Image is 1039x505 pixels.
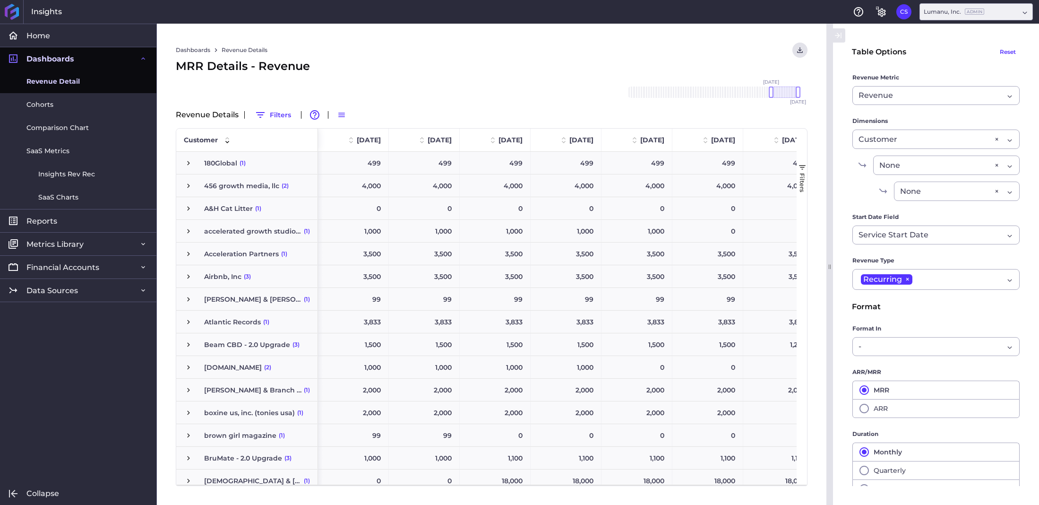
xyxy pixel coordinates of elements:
div: Dropdown select [852,337,1020,356]
div: 0 [318,197,389,219]
div: 499 [460,152,531,174]
div: 2,000 [531,379,601,401]
span: [PERSON_NAME] & Branch - 2.0 Upgrade [204,379,301,401]
div: 1,000 [389,220,460,242]
div: 499 [672,152,743,174]
div: 0 [743,197,814,219]
div: Press SPACE to select this row. [176,356,318,379]
div: 99 [531,288,601,310]
span: Collapse [26,488,59,498]
span: Format In [852,324,881,333]
span: 180Global [204,152,237,174]
div: 4,000 [601,174,672,197]
div: 1,000 [318,356,389,378]
div: 3,500 [531,265,601,287]
div: 0 [672,197,743,219]
div: 1,100 [531,447,601,469]
div: 3,833 [460,311,531,333]
div: 4,000 [531,174,601,197]
span: Customer [859,134,897,145]
div: Press SPACE to select this row. [176,447,318,470]
span: [DATE] [640,136,664,144]
div: 3,500 [318,243,389,265]
span: Financial Accounts [26,262,99,272]
button: User Menu [792,43,807,58]
span: [DATE] [569,136,593,144]
div: 0 [672,424,743,446]
div: MRR Details - Revenue [176,58,807,75]
div: Revenue Details [176,107,807,122]
div: 3,833 [672,311,743,333]
span: [DOMAIN_NAME] [204,357,262,378]
span: Metrics Library [26,239,84,249]
div: 0 [672,220,743,242]
div: 3,500 [743,243,814,265]
div: Dropdown select [852,269,1020,290]
div: Dropdown select [873,156,1020,175]
div: 0 [601,424,672,446]
div: 18,000 [672,470,743,492]
span: Duration [852,429,878,439]
div: 0 [743,401,814,424]
button: ARR [852,399,1020,418]
span: None [900,186,921,197]
div: Dropdown select [852,130,1020,149]
span: Beam CBD - 2.0 Upgrade [204,334,290,356]
div: Dropdown select [919,3,1033,20]
div: 499 [743,152,814,174]
span: Customer [184,136,218,144]
div: 3,500 [389,265,460,287]
div: 99 [389,288,460,310]
div: 0 [389,470,460,492]
div: Press SPACE to select this row. [176,288,318,311]
div: 2,000 [389,401,460,424]
span: (1) [281,243,287,265]
div: 0 [460,424,531,446]
div: Press SPACE to select this row. [176,243,318,265]
div: 3,500 [601,265,672,287]
span: boxine us, inc. (tonies usa) [204,402,295,424]
div: 99 [389,424,460,446]
button: Filters [250,107,295,122]
span: (1) [304,288,310,310]
div: 0 [601,356,672,378]
span: (1) [255,198,261,219]
div: 3,500 [743,265,814,287]
a: Revenue Details [222,46,267,54]
div: Press SPACE to select this row. [176,152,318,174]
div: Press SPACE to select this row. [176,470,318,492]
div: 4,000 [318,174,389,197]
div: 1,000 [460,220,531,242]
span: ARR/MRR [852,367,881,377]
div: 18,000 [601,470,672,492]
div: × [995,133,999,145]
span: (1) [304,220,310,242]
div: 0 [389,197,460,219]
div: 1,000 [531,356,601,378]
span: SaaS Metrics [26,146,69,156]
div: Dropdown select [852,226,1020,244]
div: Table Options [852,46,906,58]
div: 0 [672,356,743,378]
span: Acceleration Partners [204,243,279,265]
div: 2,000 [531,401,601,424]
span: (1) [304,470,310,492]
div: 2,000 [318,401,389,424]
div: 1,000 [460,356,531,378]
div: 1,000 [318,220,389,242]
div: 3,833 [743,311,814,333]
div: Press SPACE to select this row. [176,401,318,424]
span: Reports [26,216,57,226]
div: 3,500 [389,243,460,265]
div: 4,000 [672,174,743,197]
div: Press SPACE to select this row. [176,220,318,243]
div: Dropdown select [894,182,1020,201]
div: Dropdown select [852,86,1020,105]
span: (1) [304,379,310,401]
div: 4,000 [389,174,460,197]
div: 1,100 [460,447,531,469]
span: × [902,274,912,285]
span: Atlantic Records [204,311,261,333]
button: User Menu [896,4,911,19]
div: 99 [672,288,743,310]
